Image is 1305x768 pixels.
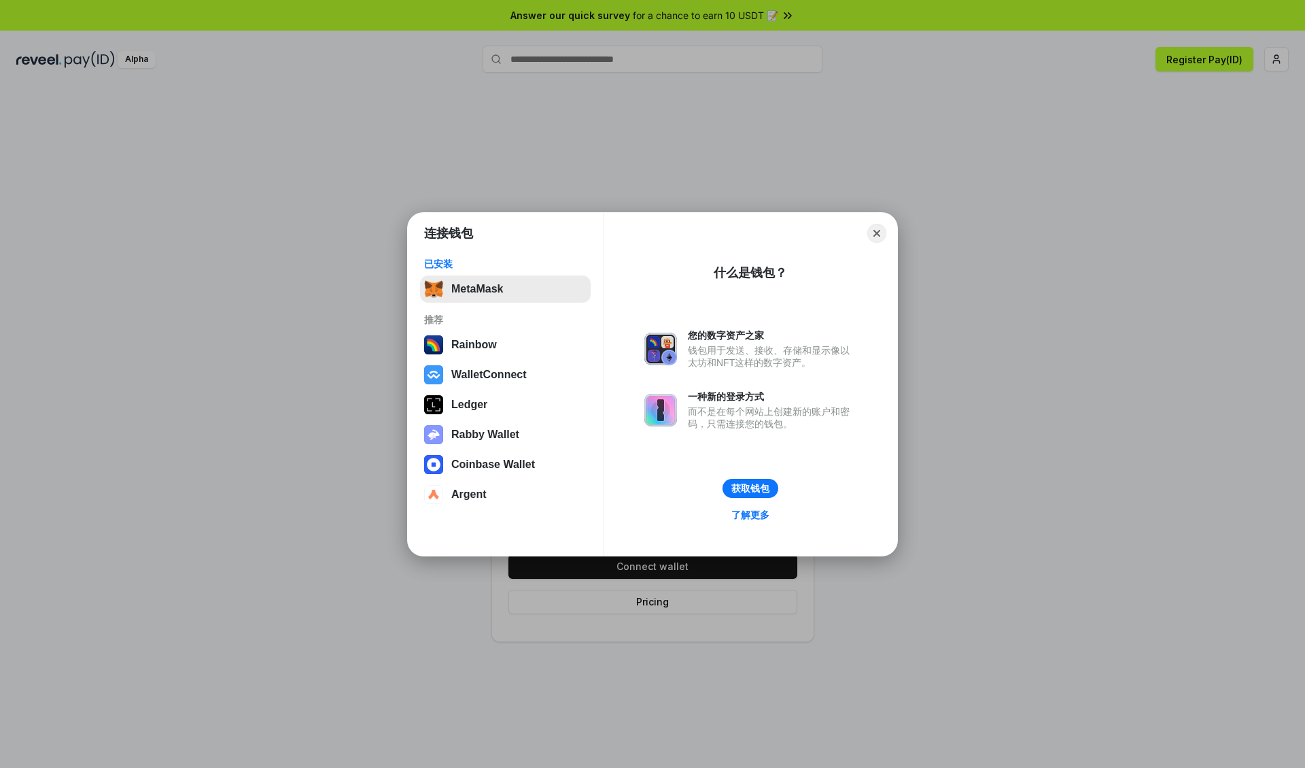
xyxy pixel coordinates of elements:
[424,225,473,241] h1: 连接钱包
[451,399,487,411] div: Ledger
[688,405,856,430] div: 而不是在每个网站上创建新的账户和密码，只需连接您的钱包。
[420,276,591,303] button: MetaMask
[420,421,591,448] button: Rabby Wallet
[451,488,487,501] div: Argent
[714,265,787,281] div: 什么是钱包？
[644,333,677,365] img: svg+xml,%3Csvg%20xmlns%3D%22http%3A%2F%2Fwww.w3.org%2F2000%2Fsvg%22%20fill%3D%22none%22%20viewBox...
[451,458,535,471] div: Coinbase Wallet
[424,455,443,474] img: svg+xml,%3Csvg%20width%3D%2228%22%20height%3D%2228%22%20viewBox%3D%220%200%2028%2028%22%20fill%3D...
[867,224,886,243] button: Close
[451,429,519,441] div: Rabby Wallet
[451,283,503,295] div: MetaMask
[644,394,677,427] img: svg+xml,%3Csvg%20xmlns%3D%22http%3A%2F%2Fwww.w3.org%2F2000%2Fsvg%22%20fill%3D%22none%22%20viewBox...
[424,485,443,504] img: svg+xml,%3Csvg%20width%3D%2228%22%20height%3D%2228%22%20viewBox%3D%220%200%2028%2028%22%20fill%3D...
[420,391,591,418] button: Ledger
[424,280,443,299] img: svg+xml,%3Csvg%20fill%3D%22none%22%20height%3D%2233%22%20viewBox%3D%220%200%2035%2033%22%20width%...
[731,482,769,495] div: 获取钱包
[688,344,856,369] div: 钱包用于发送、接收、存储和显示像以太坊和NFT这样的数字资产。
[424,314,587,326] div: 推荐
[451,339,497,351] div: Rainbow
[424,395,443,414] img: svg+xml,%3Csvg%20xmlns%3D%22http%3A%2F%2Fwww.w3.org%2F2000%2Fsvg%22%20width%3D%2228%22%20height%3...
[688,390,856,403] div: 一种新的登录方式
[723,506,778,524] a: 了解更多
[424,258,587,270] div: 已安装
[424,335,443,354] img: svg+xml,%3Csvg%20width%3D%22120%22%20height%3D%22120%22%20viewBox%3D%220%200%20120%20120%22%20fil...
[420,481,591,508] button: Argent
[688,329,856,341] div: 您的数字资产之家
[723,479,778,498] button: 获取钱包
[424,365,443,384] img: svg+xml,%3Csvg%20width%3D%2228%22%20height%3D%2228%22%20viewBox%3D%220%200%2028%2028%22%20fill%3D...
[420,451,591,478] button: Coinbase Wallet
[424,425,443,444] img: svg+xml,%3Csvg%20xmlns%3D%22http%3A%2F%2Fwww.w3.org%2F2000%2Fsvg%22%20fill%3D%22none%22%20viewBox...
[420,361,591,388] button: WalletConnect
[451,369,527,381] div: WalletConnect
[420,331,591,358] button: Rainbow
[731,509,769,521] div: 了解更多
